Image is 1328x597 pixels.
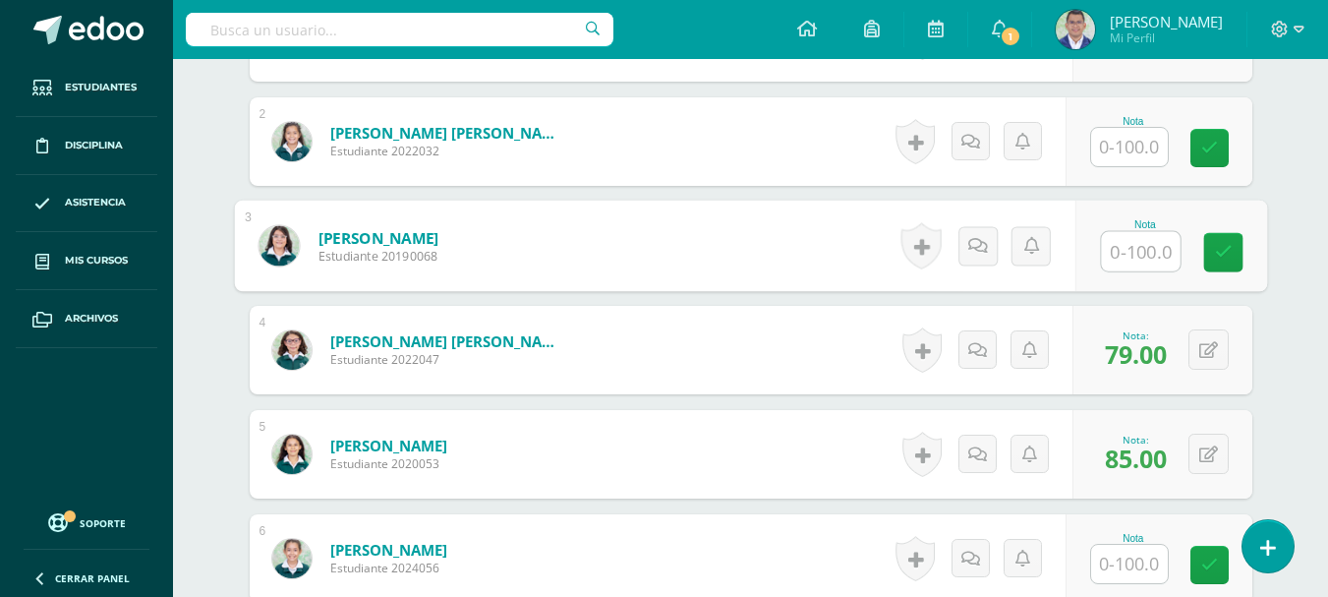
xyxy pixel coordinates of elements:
div: Nota: [1105,328,1167,342]
a: Disciplina [16,117,157,175]
span: Estudiante 2022032 [330,143,566,159]
div: Nota [1090,533,1177,544]
span: Disciplina [65,138,123,153]
span: Estudiante 20190068 [318,248,438,266]
input: Busca un usuario... [186,13,613,46]
img: 0ff62ea00de1e6c3dce2ba1c76bafaf1.png [1056,10,1095,49]
a: Asistencia [16,175,157,233]
a: Estudiantes [16,59,157,117]
img: 6e7fcbf51c1e849b1984292aa089e4b5.png [272,435,312,474]
div: Nota [1090,116,1177,127]
span: Estudiantes [65,80,137,95]
span: Estudiante 2022047 [330,351,566,368]
div: Nota [1100,219,1189,230]
span: Archivos [65,311,118,327]
a: Archivos [16,290,157,348]
span: Mi Perfil [1110,30,1223,46]
input: 0-100.0 [1101,232,1180,271]
img: c61796450416a66d23dee774d08031a7.png [259,225,299,266]
a: [PERSON_NAME] [PERSON_NAME] [330,123,566,143]
a: [PERSON_NAME] [330,540,447,560]
span: Estudiante 2020053 [330,455,447,472]
span: 85.00 [1105,442,1167,475]
a: Mis cursos [16,232,157,290]
span: Asistencia [65,195,126,210]
div: Nota: [1105,433,1167,447]
a: [PERSON_NAME] [PERSON_NAME] [330,331,566,351]
input: 0-100.0 [1091,545,1168,583]
span: Cerrar panel [55,571,130,585]
span: [PERSON_NAME] [1110,12,1223,31]
img: baa4e1fb2bfc12bf1860b1059199dc5f.png [272,330,312,370]
a: [PERSON_NAME] [330,436,447,455]
input: 0-100.0 [1091,128,1168,166]
span: Estudiante 2024056 [330,560,447,576]
a: Soporte [24,508,149,535]
img: d32bf5b278170151f9583867f578a70a.png [272,539,312,578]
span: 1 [1000,26,1021,47]
span: Mis cursos [65,253,128,269]
span: 79.00 [1105,337,1167,371]
img: ea71a4be97b09dce4ec919cef07eca2d.png [272,122,312,161]
a: [PERSON_NAME] [318,227,438,248]
span: Soporte [80,516,126,530]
